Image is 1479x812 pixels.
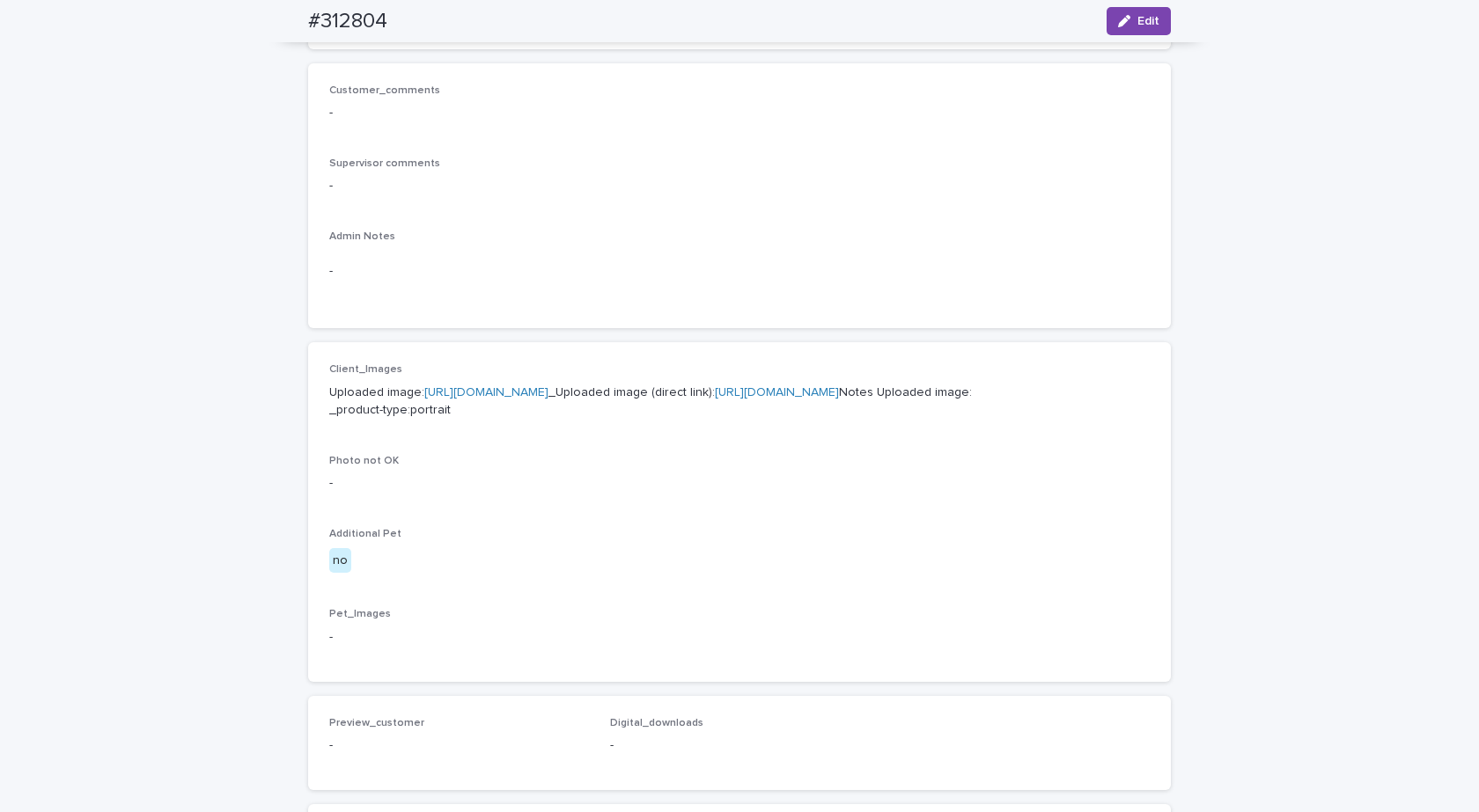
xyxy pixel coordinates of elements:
[329,177,1150,195] p: -
[329,85,440,96] span: Customer_comments
[1107,7,1171,35] button: Edit
[329,474,1150,493] p: -
[329,628,1150,647] p: -
[329,158,440,169] span: Supervisor comments
[424,386,548,399] a: [URL][DOMAIN_NAME]
[610,718,703,728] span: Digital_downloads
[329,609,391,619] span: Pet_Images
[308,9,387,34] h2: #312804
[329,548,351,574] div: no
[329,456,399,466] span: Photo not OK
[1137,15,1159,27] span: Edit
[715,386,839,399] a: [URL][DOMAIN_NAME]
[329,736,589,755] p: -
[329,104,1150,122] p: -
[329,231,395,242] span: Admin Notes
[329,384,1150,421] p: Uploaded image: _Uploaded image (direct link): Notes Uploaded image: _product-type:portrait
[610,736,870,755] p: -
[329,529,401,539] span: Additional Pet
[329,262,1150,281] p: -
[329,364,402,375] span: Client_Images
[329,718,424,728] span: Preview_customer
